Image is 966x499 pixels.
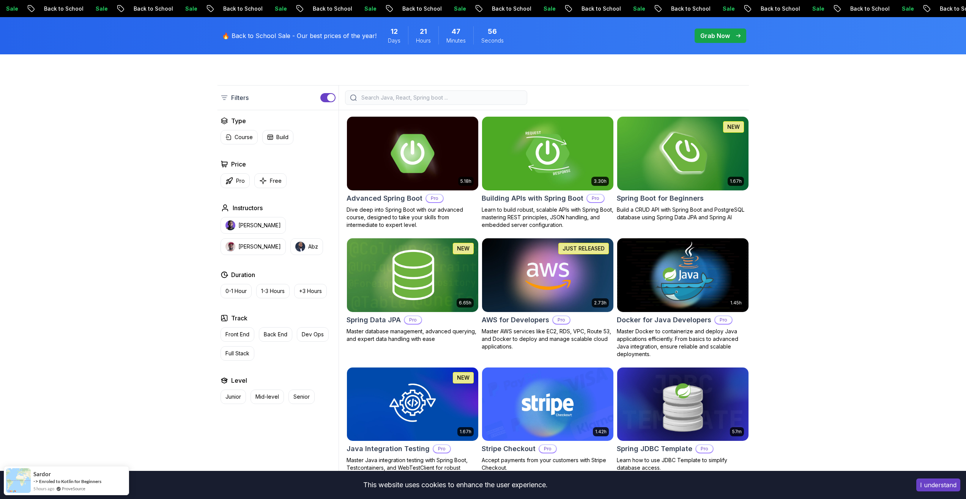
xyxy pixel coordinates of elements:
h2: Instructors [233,203,263,212]
button: Build [262,130,293,144]
p: [PERSON_NAME] [238,243,281,250]
p: Back to School [711,5,762,13]
p: Back to School [531,5,583,13]
h2: Docker for Java Developers [617,315,711,325]
a: Stripe Checkout card1.42hStripe CheckoutProAccept payments from your customers with Stripe Checkout. [482,367,614,472]
p: Free [270,177,282,185]
p: Grab Now [700,31,730,40]
button: instructor img[PERSON_NAME] [221,238,286,255]
span: Seconds [481,37,504,44]
p: Back to School [173,5,225,13]
p: Build a CRUD API with Spring Boot and PostgreSQL database using Spring Data JPA and Spring AI [617,206,749,221]
img: instructor img [225,242,235,252]
button: 0-1 Hour [221,284,252,298]
a: Spring Boot for Beginners card1.67hNEWSpring Boot for BeginnersBuild a CRUD API with Spring Boot ... [617,116,749,221]
a: Spring Data JPA card6.65hNEWSpring Data JPAProMaster database management, advanced querying, and ... [347,238,479,343]
h2: Building APIs with Spring Boot [482,193,583,204]
p: Sale [225,5,249,13]
p: 1.67h [460,429,471,435]
p: 1-3 Hours [261,287,285,295]
span: 21 Hours [420,26,427,37]
h2: AWS for Developers [482,315,549,325]
p: Abz [308,243,318,250]
span: Minutes [446,37,466,44]
p: Sale [404,5,428,13]
img: Stripe Checkout card [482,368,613,441]
p: NEW [457,374,470,382]
h2: Advanced Spring Boot [347,193,422,204]
p: Pro [696,445,713,453]
h2: Price [231,160,246,169]
img: Java Integration Testing card [347,368,478,441]
p: Pro [587,195,604,202]
img: Building APIs with Spring Boot card [482,117,613,190]
button: Back End [259,327,292,342]
button: Front End [221,327,254,342]
button: Free [254,173,287,188]
h2: Duration [231,270,255,279]
p: Pro [236,177,245,185]
p: Sale [762,5,786,13]
p: Sale [583,5,607,13]
span: 47 Minutes [452,26,460,37]
p: Pro [433,445,450,453]
h2: Spring Boot for Beginners [617,193,704,204]
input: Search Java, React, Spring boot ... [360,94,522,101]
p: Master database management, advanced querying, and expert data handling with ease [347,328,479,343]
p: [PERSON_NAME] [238,222,281,229]
p: Back to School [263,5,314,13]
p: Sale [941,5,966,13]
p: Master Docker to containerize and deploy Java applications efficiently. From basics to advanced J... [617,328,749,358]
p: Sale [493,5,518,13]
p: Sale [673,5,697,13]
h2: Java Integration Testing [347,444,430,454]
p: Back to School [621,5,673,13]
a: Spring JDBC Template card57mSpring JDBC TemplateProLearn how to use JDBC Template to simplify dat... [617,367,749,472]
span: Days [388,37,400,44]
p: Sale [135,5,159,13]
img: Advanced Spring Boot card [347,117,478,190]
button: 1-3 Hours [256,284,290,298]
span: 5 hours ago [33,485,54,492]
p: +3 Hours [299,287,322,295]
p: 🔥 Back to School Sale - Our best prices of the year! [222,31,377,40]
p: Dev Ops [302,331,324,338]
p: 3.30h [594,178,607,184]
button: Mid-level [251,390,284,404]
a: Building APIs with Spring Boot card3.30hBuilding APIs with Spring BootProLearn to build robust, s... [482,116,614,229]
button: +3 Hours [294,284,327,298]
p: Senior [293,393,310,401]
p: 57m [732,429,742,435]
p: NEW [727,123,740,131]
a: Advanced Spring Boot card5.18hAdvanced Spring BootProDive deep into Spring Boot with our advanced... [347,116,479,229]
p: Master Java integration testing with Spring Boot, Testcontainers, and WebTestClient for robust ap... [347,456,479,479]
p: Front End [225,331,249,338]
p: Back to School [890,5,941,13]
p: Pro [539,445,556,453]
h2: Spring Data JPA [347,315,401,325]
p: Full Stack [225,350,249,357]
div: This website uses cookies to enhance the user experience. [6,477,905,493]
p: JUST RELEASED [563,245,605,252]
button: Full Stack [221,346,254,361]
span: Sardor [33,471,51,477]
p: Course [235,133,253,141]
p: Back to School [800,5,852,13]
p: Accept payments from your customers with Stripe Checkout. [482,456,614,472]
p: 6.65h [459,300,471,306]
button: instructor imgAbz [290,238,323,255]
h2: Spring JDBC Template [617,444,692,454]
p: NEW [457,245,470,252]
p: Sale [852,5,876,13]
img: Spring Boot for Beginners card [617,117,749,190]
p: Pro [715,316,732,324]
h2: Stripe Checkout [482,444,536,454]
p: 2.73h [594,300,607,306]
a: ProveSource [62,485,85,492]
p: Back to School [442,5,493,13]
h2: Level [231,376,247,385]
p: Junior [225,393,241,401]
p: Back to School [352,5,404,13]
button: Pro [221,173,250,188]
p: Dive deep into Spring Boot with our advanced course, designed to take your skills from intermedia... [347,206,479,229]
